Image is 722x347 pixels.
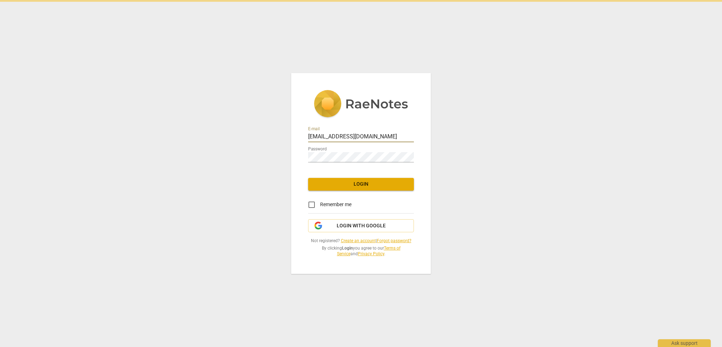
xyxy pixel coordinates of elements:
span: Remember me [320,201,351,208]
b: Login [342,246,353,251]
img: 5ac2273c67554f335776073100b6d88f.svg [314,90,408,119]
span: Not registered? | [308,238,414,244]
button: Login [308,178,414,191]
span: Login with Google [337,222,386,229]
span: Login [314,181,408,188]
a: Forgot password? [377,238,411,243]
a: Privacy Policy [358,251,384,256]
a: Terms of Service [337,246,400,257]
span: By clicking you agree to our and . [308,245,414,257]
a: Create an account [341,238,376,243]
button: Login with Google [308,219,414,233]
label: E-mail [308,127,320,131]
label: Password [308,147,327,151]
div: Ask support [658,339,711,347]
